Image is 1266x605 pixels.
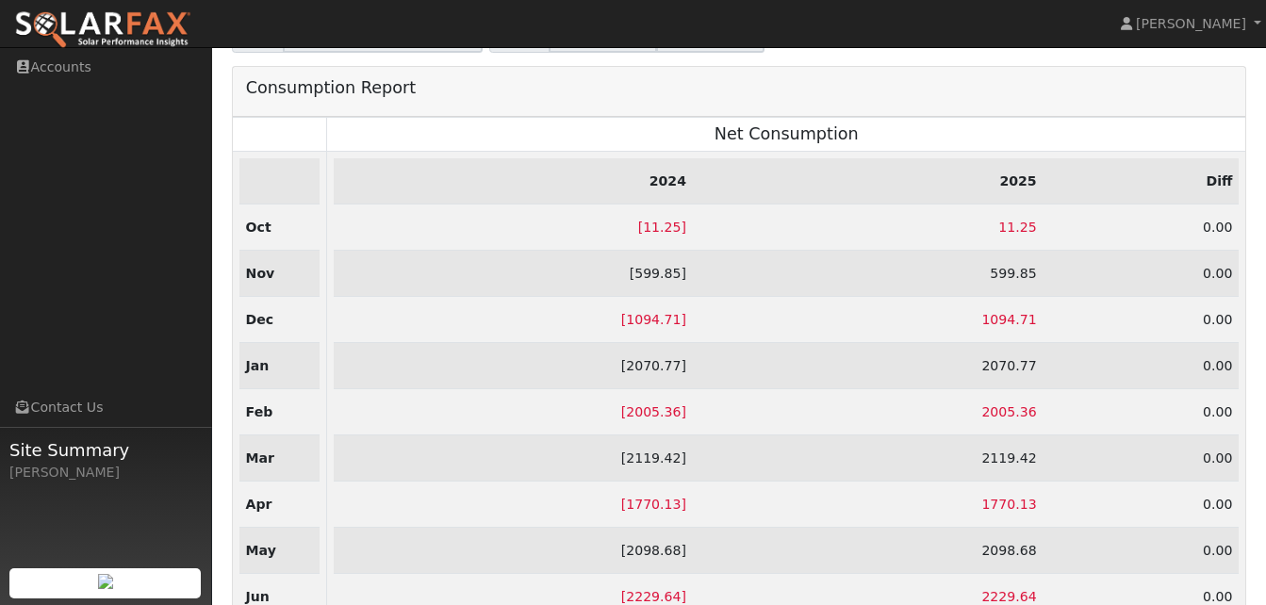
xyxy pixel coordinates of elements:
td: 11.25 [693,204,1044,250]
strong: Nov [246,266,275,281]
strong: Oct [246,220,271,235]
td: 2098.68 [334,528,693,574]
span: [ [621,450,627,466]
span: [PERSON_NAME] [1136,16,1246,31]
strong: Jun [246,589,270,604]
span: ] [681,404,686,419]
strong: 2024 [649,173,686,188]
td: 0.00 [1044,482,1240,528]
td: 2098.68 [693,528,1044,574]
span: ] [681,543,686,558]
td: 2070.77 [334,342,693,388]
strong: Jan [246,358,270,373]
td: 1770.13 [334,482,693,528]
td: 1770.13 [693,482,1044,528]
span: [ [621,404,627,419]
td: 0.00 [1044,250,1240,296]
span: [ [621,312,627,327]
strong: Mar [246,450,274,466]
strong: 2025 [999,173,1036,188]
span: ] [681,589,686,604]
span: ] [681,450,686,466]
td: 599.85 [693,250,1044,296]
span: [ [621,543,627,558]
span: [ [638,220,644,235]
span: ] [681,220,686,235]
strong: Diff [1206,173,1232,188]
span: [ [621,358,627,373]
td: 2119.42 [693,435,1044,482]
h3: Consumption Report [246,74,416,102]
span: ] [681,358,686,373]
td: 2005.36 [334,389,693,435]
td: 2005.36 [693,389,1044,435]
td: 11.25 [334,204,693,250]
td: 0.00 [1044,528,1240,574]
td: 599.85 [334,250,693,296]
span: ] [681,497,686,512]
img: SolarFax [14,10,191,50]
td: 1094.71 [334,296,693,342]
span: [ [630,266,635,281]
td: 2070.77 [693,342,1044,388]
td: 2119.42 [334,435,693,482]
span: ] [681,266,686,281]
strong: Apr [246,497,272,512]
strong: Feb [246,404,273,419]
td: 0.00 [1044,204,1240,250]
td: 0.00 [1044,389,1240,435]
img: retrieve [98,574,113,589]
span: Site Summary [9,437,202,463]
td: 1094.71 [693,296,1044,342]
span: [ [621,497,627,512]
span: [ [621,589,627,604]
td: 0.00 [1044,296,1240,342]
span: ] [681,312,686,327]
td: 0.00 [1044,342,1240,388]
h3: Net Consumption [334,124,1239,144]
td: 0.00 [1044,435,1240,482]
strong: May [246,543,276,558]
strong: Dec [246,312,274,327]
div: [PERSON_NAME] [9,463,202,482]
